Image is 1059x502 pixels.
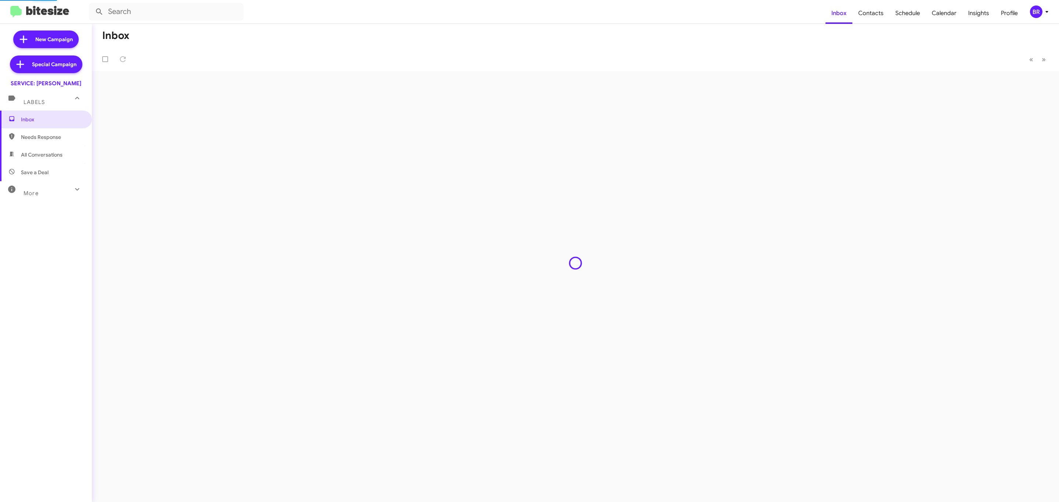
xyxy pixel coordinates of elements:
span: New Campaign [35,36,73,43]
button: Previous [1025,52,1038,67]
a: Calendar [926,3,962,24]
button: Next [1037,52,1050,67]
span: Special Campaign [32,61,76,68]
span: Labels [24,99,45,105]
a: Special Campaign [10,55,82,73]
h1: Inbox [102,30,129,42]
span: More [24,190,39,197]
a: Profile [995,3,1024,24]
div: SERVICE: [PERSON_NAME] [11,80,81,87]
span: Save a Deal [21,169,49,176]
a: New Campaign [13,31,79,48]
span: Needs Response [21,133,83,141]
a: Schedule [889,3,926,24]
a: Inbox [826,3,852,24]
span: « [1029,55,1033,64]
span: » [1042,55,1046,64]
div: BR [1030,6,1042,18]
nav: Page navigation example [1025,52,1050,67]
input: Search [89,3,243,21]
button: BR [1024,6,1051,18]
a: Insights [962,3,995,24]
span: Inbox [21,116,83,123]
span: All Conversations [21,151,63,158]
a: Contacts [852,3,889,24]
